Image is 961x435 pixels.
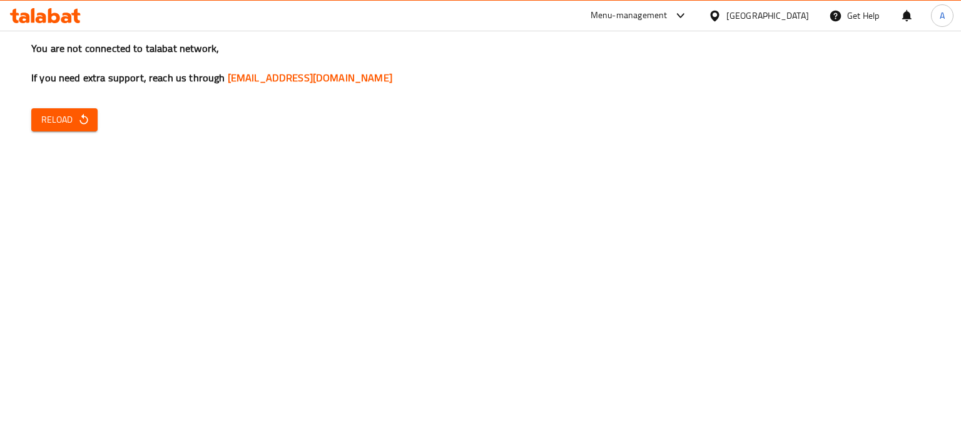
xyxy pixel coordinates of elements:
h3: You are not connected to talabat network, If you need extra support, reach us through [31,41,930,85]
button: Reload [31,108,98,131]
span: Reload [41,112,88,128]
span: A [940,9,945,23]
div: Menu-management [591,8,668,23]
div: [GEOGRAPHIC_DATA] [726,9,809,23]
a: [EMAIL_ADDRESS][DOMAIN_NAME] [228,68,392,87]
